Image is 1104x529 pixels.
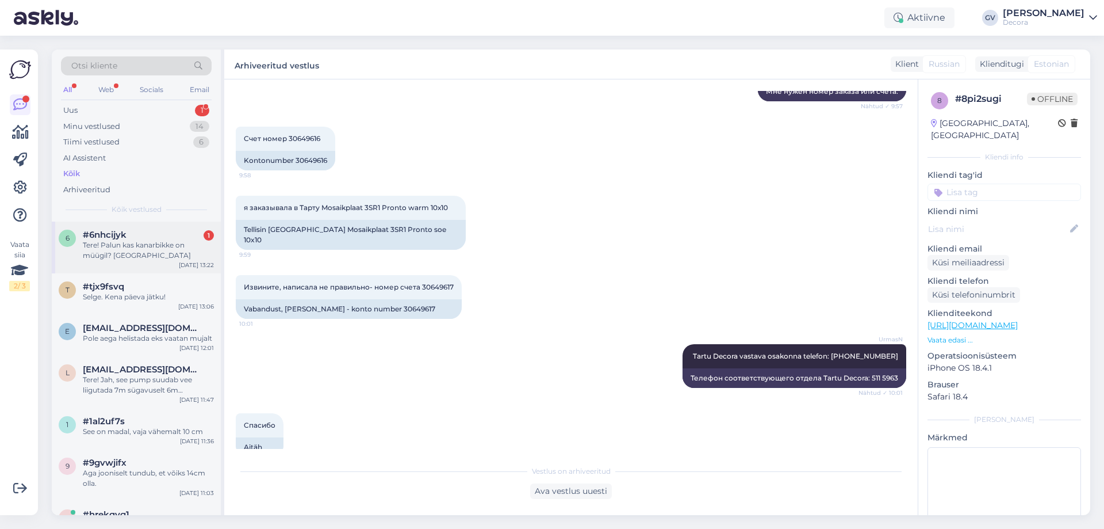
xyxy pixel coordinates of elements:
span: Счет номер 30649616 [244,134,320,143]
span: я заказывала в Тарту Mosaikplaat 3SR1 Pronto warm 10х10 [244,203,448,212]
span: #1al2uf7s [83,416,125,427]
span: Vestlus on arhiveeritud [532,466,611,477]
div: Pole aega helistada eks vaatan mujalt [83,333,214,344]
div: [DATE] 13:06 [178,302,214,311]
input: Lisa nimi [928,223,1068,235]
div: Телефон соответствующего отдела Tartu Decora: 511 5963 [683,368,906,388]
div: Web [96,82,116,97]
span: 9 [66,462,70,470]
div: Vabandust, [PERSON_NAME] - konto number 30649617 [236,299,462,319]
div: Email [187,82,212,97]
div: Aitäh [236,437,283,457]
span: 1 [66,420,68,429]
span: h [64,513,70,522]
div: See on madal, vaja vähemalt 10 cm [83,427,214,437]
p: Safari 18.4 [927,391,1081,403]
div: Arhiveeritud [63,184,110,196]
p: Kliendi telefon [927,275,1081,287]
div: Küsi meiliaadressi [927,255,1009,271]
div: Мне нужен номер заказа или счета. [758,82,906,101]
span: UrmasN [860,335,903,344]
div: Kõik [63,168,80,180]
a: [PERSON_NAME]Decora [1003,9,1097,27]
span: e [65,327,70,336]
div: [GEOGRAPHIC_DATA], [GEOGRAPHIC_DATA] [931,117,1058,142]
div: Tere! Palun kas kanarbikke on müügil? [GEOGRAPHIC_DATA] [83,240,214,261]
p: Brauser [927,379,1081,391]
span: Estonian [1034,58,1069,70]
div: [DATE] 11:36 [180,437,214,446]
div: Kliendi info [927,152,1081,162]
div: Tellisin [GEOGRAPHIC_DATA] Mosaikplaat 3SR1 Pronto soe 10x10 [236,220,466,250]
span: Извините, написала не правильно- номер счета 30649617 [244,283,454,291]
div: [DATE] 12:01 [179,344,214,352]
div: Tiimi vestlused [63,136,120,148]
div: Ava vestlus uuesti [530,484,612,499]
div: Klienditugi [975,58,1024,70]
div: AI Assistent [63,153,106,164]
div: GV [982,10,998,26]
span: Russian [929,58,960,70]
p: Kliendi tag'id [927,169,1081,181]
span: Otsi kliente [71,60,117,72]
span: 9:59 [239,250,282,259]
div: Selge. Kena päeva jätku! [83,292,214,302]
div: Vaata siia [9,239,30,291]
div: # 8pi2sugi [955,92,1027,106]
input: Lisa tag [927,184,1081,201]
div: Aga jooniselt tundub, et võiks 14cm olla. [83,468,214,489]
div: Küsi telefoninumbrit [927,287,1020,303]
div: 6 [193,136,209,148]
p: Vaata edasi ... [927,335,1081,345]
div: [PERSON_NAME] [927,414,1081,425]
img: Askly Logo [9,59,31,81]
span: 6 [66,234,70,242]
div: Decora [1003,18,1084,27]
span: #9gvwjifx [83,458,126,468]
span: Nähtud ✓ 9:57 [860,102,903,111]
span: Спасибо [244,421,275,429]
p: iPhone OS 18.4.1 [927,362,1081,374]
p: Klienditeekond [927,307,1081,319]
div: 2 / 3 [9,281,30,291]
div: Kontonumber 30649616 [236,151,335,170]
div: [PERSON_NAME] [1003,9,1084,18]
div: 1 [204,230,214,241]
div: Aktiivne [884,7,954,28]
div: Socials [137,82,166,97]
span: #hrekqyg1 [83,509,129,520]
span: #6nhcijyk [83,230,126,240]
p: Operatsioonisüsteem [927,350,1081,362]
p: Kliendi nimi [927,205,1081,218]
div: Tere! Jah, see pump suudab vee liigutada 7m sügavuselt 6m kõrgusele, ehk kokku 13m kõrguste [PERS... [83,375,214,395]
div: [DATE] 11:47 [179,395,214,404]
label: Arhiveeritud vestlus [235,56,319,72]
p: Märkmed [927,432,1081,444]
span: l [66,368,70,377]
span: 10:01 [239,319,282,328]
span: larry8916@gmail.com [83,364,202,375]
p: Kliendi email [927,243,1081,255]
span: 9:58 [239,171,282,180]
span: einard678@hotmail.com [83,323,202,333]
span: Tartu Decora vastava osakonna telefon: [PHONE_NUMBER] [693,352,898,360]
span: Offline [1027,93,1078,105]
span: Kõik vestlused [112,204,162,215]
div: Uus [63,105,78,116]
span: Nähtud ✓ 10:01 [858,389,903,397]
span: t [66,286,70,294]
span: 8 [937,96,942,105]
div: Minu vestlused [63,121,120,132]
span: #tjx9fsvq [83,281,124,292]
div: Klient [891,58,919,70]
div: 1 [195,105,209,116]
div: [DATE] 13:22 [179,261,214,269]
div: All [61,82,74,97]
div: [DATE] 11:03 [179,489,214,497]
a: [URL][DOMAIN_NAME] [927,320,1018,330]
div: 14 [190,121,209,132]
